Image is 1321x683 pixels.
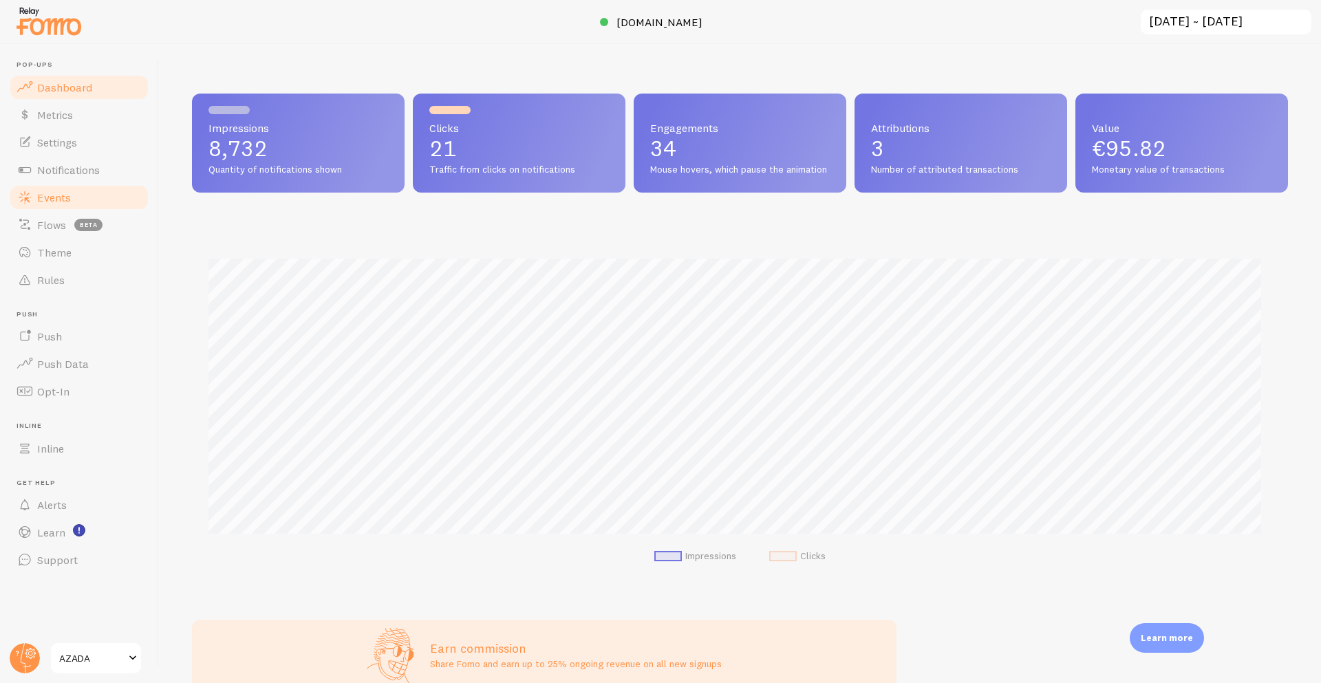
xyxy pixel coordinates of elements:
[8,211,150,239] a: Flows beta
[37,80,92,94] span: Dashboard
[37,384,69,398] span: Opt-In
[8,129,150,156] a: Settings
[37,357,89,371] span: Push Data
[654,550,736,563] li: Impressions
[8,101,150,129] a: Metrics
[8,491,150,519] a: Alerts
[208,122,388,133] span: Impressions
[871,122,1051,133] span: Attributions
[8,239,150,266] a: Theme
[871,138,1051,160] p: 3
[1092,135,1166,162] span: €95.82
[430,657,722,671] p: Share Fomo and earn up to 25% ongoing revenue on all new signups
[429,122,609,133] span: Clicks
[1130,623,1204,653] div: Learn more
[650,138,830,160] p: 34
[37,525,65,539] span: Learn
[73,524,85,536] svg: <p>Watch New Feature Tutorials!</p>
[1092,164,1271,176] span: Monetary value of transactions
[37,163,100,177] span: Notifications
[50,642,142,675] a: AZADA
[37,498,67,512] span: Alerts
[8,546,150,574] a: Support
[8,350,150,378] a: Push Data
[650,164,830,176] span: Mouse hovers, which pause the animation
[14,3,83,39] img: fomo-relay-logo-orange.svg
[208,164,388,176] span: Quantity of notifications shown
[430,640,722,656] h3: Earn commission
[37,218,66,232] span: Flows
[8,156,150,184] a: Notifications
[769,550,826,563] li: Clicks
[1092,122,1271,133] span: Value
[429,164,609,176] span: Traffic from clicks on notifications
[37,108,73,122] span: Metrics
[17,310,150,319] span: Push
[8,323,150,350] a: Push
[8,378,150,405] a: Opt-In
[1141,631,1193,644] p: Learn more
[8,519,150,546] a: Learn
[74,219,103,231] span: beta
[650,122,830,133] span: Engagements
[37,442,64,455] span: Inline
[37,191,71,204] span: Events
[429,138,609,160] p: 21
[17,479,150,488] span: Get Help
[8,184,150,211] a: Events
[871,164,1051,176] span: Number of attributed transactions
[59,650,125,666] span: AZADA
[17,61,150,69] span: Pop-ups
[8,435,150,462] a: Inline
[208,138,388,160] p: 8,732
[37,329,62,343] span: Push
[37,246,72,259] span: Theme
[37,135,77,149] span: Settings
[37,273,65,287] span: Rules
[37,553,78,567] span: Support
[17,422,150,431] span: Inline
[8,74,150,101] a: Dashboard
[8,266,150,294] a: Rules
